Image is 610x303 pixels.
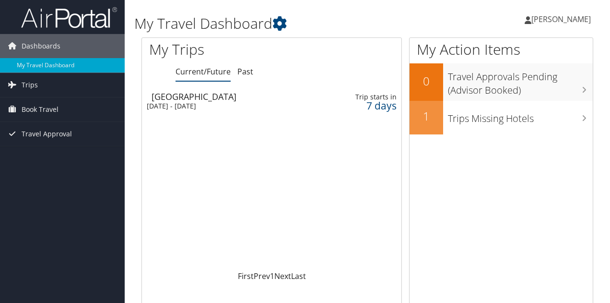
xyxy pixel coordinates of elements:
[291,271,306,281] a: Last
[448,107,593,125] h3: Trips Missing Hotels
[22,34,60,58] span: Dashboards
[254,271,270,281] a: Prev
[237,66,253,77] a: Past
[274,271,291,281] a: Next
[531,14,591,24] span: [PERSON_NAME]
[147,102,308,110] div: [DATE] - [DATE]
[238,271,254,281] a: First
[342,101,397,110] div: 7 days
[342,93,397,101] div: Trip starts in
[22,97,59,121] span: Book Travel
[410,39,593,60] h1: My Action Items
[410,101,593,134] a: 1Trips Missing Hotels
[22,122,72,146] span: Travel Approval
[410,63,593,100] a: 0Travel Approvals Pending (Advisor Booked)
[448,65,593,97] h3: Travel Approvals Pending (Advisor Booked)
[134,13,445,34] h1: My Travel Dashboard
[21,6,117,29] img: airportal-logo.png
[152,92,313,101] div: [GEOGRAPHIC_DATA]
[410,108,443,124] h2: 1
[22,73,38,97] span: Trips
[176,66,231,77] a: Current/Future
[410,73,443,89] h2: 0
[525,5,600,34] a: [PERSON_NAME]
[270,271,274,281] a: 1
[149,39,286,60] h1: My Trips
